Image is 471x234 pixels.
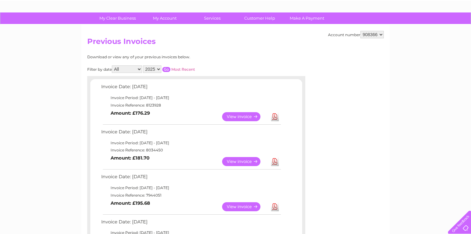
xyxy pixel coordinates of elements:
a: My Account [139,12,191,24]
td: Invoice Reference: 7944051 [100,192,282,199]
a: Most Recent [171,67,195,72]
a: Services [187,12,238,24]
td: Invoice Reference: 8123928 [100,102,282,109]
a: Customer Help [234,12,285,24]
td: Invoice Date: [DATE] [100,128,282,139]
td: Invoice Period: [DATE] - [DATE] [100,184,282,192]
div: Clear Business is a trading name of Verastar Limited (registered in [GEOGRAPHIC_DATA] No. 3667643... [89,3,383,30]
b: Amount: £195.68 [111,200,150,206]
a: Make A Payment [281,12,333,24]
a: My Clear Business [92,12,143,24]
div: Download or view any of your previous invoices below. [87,55,251,59]
a: Telecoms [394,26,413,31]
img: logo.png [17,16,48,35]
div: Account number [328,31,384,38]
a: View [222,157,268,166]
td: Invoice Period: [DATE] - [DATE] [100,94,282,102]
div: Filter by date [87,65,251,73]
a: Log out [450,26,465,31]
td: Invoice Period: [DATE] - [DATE] [100,139,282,147]
a: 0333 014 3131 [354,3,397,11]
b: Amount: £181.70 [111,155,150,161]
h2: Previous Invoices [87,37,384,49]
td: Invoice Date: [DATE] [100,83,282,94]
td: Invoice Date: [DATE] [100,218,282,229]
a: Contact [430,26,445,31]
a: Energy [377,26,391,31]
b: Amount: £176.29 [111,110,150,116]
td: Invoice Reference: 8034450 [100,146,282,154]
a: Download [271,112,279,121]
a: View [222,202,268,211]
td: Invoice Date: [DATE] [100,173,282,184]
a: Download [271,157,279,166]
a: Water [361,26,373,31]
a: Download [271,202,279,211]
a: Blog [417,26,426,31]
a: View [222,112,268,121]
